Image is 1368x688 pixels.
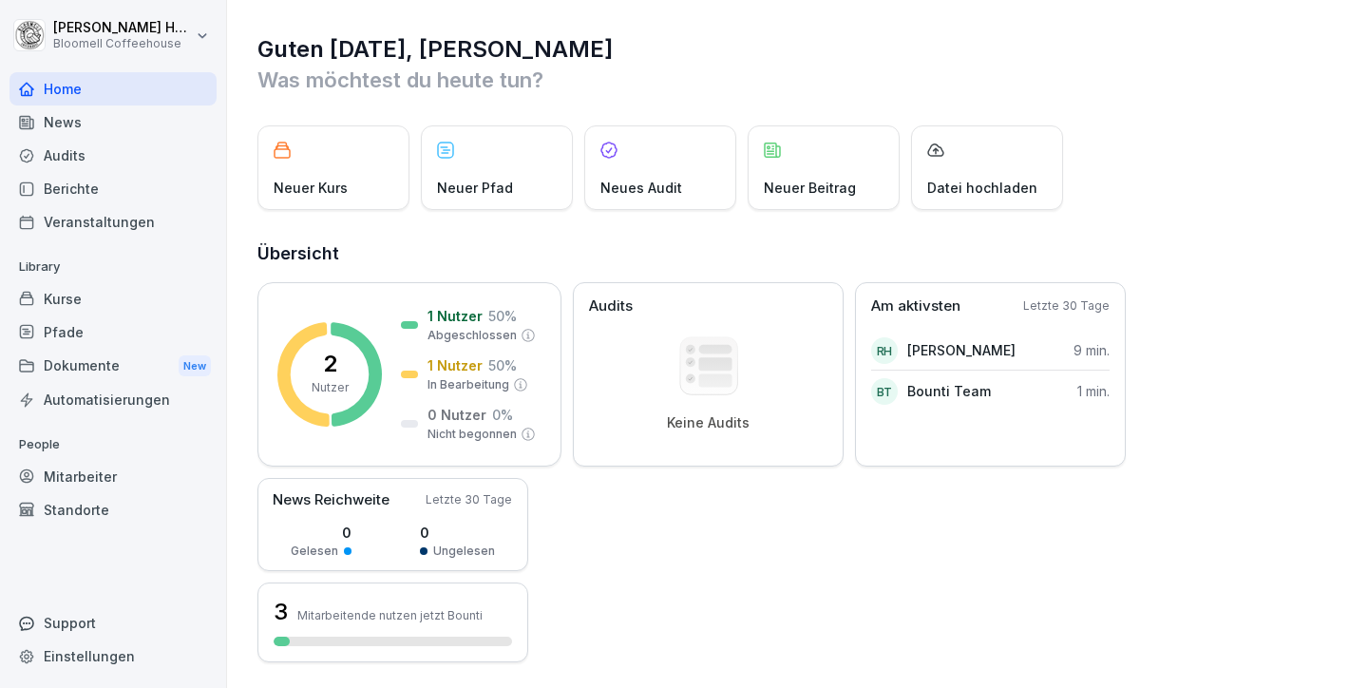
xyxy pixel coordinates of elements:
[667,414,750,431] p: Keine Audits
[9,139,217,172] a: Audits
[9,430,217,460] p: People
[9,105,217,139] a: News
[437,178,513,198] p: Neuer Pfad
[291,523,351,543] p: 0
[9,315,217,349] a: Pfade
[9,606,217,640] div: Support
[1077,381,1110,401] p: 1 min.
[323,353,337,375] p: 2
[297,608,483,622] p: Mitarbeitende nutzen jetzt Bounti
[420,523,495,543] p: 0
[764,178,856,198] p: Neuer Beitrag
[488,306,517,326] p: 50 %
[907,340,1016,360] p: [PERSON_NAME]
[426,491,512,508] p: Letzte 30 Tage
[53,20,192,36] p: [PERSON_NAME] Häfeli
[257,34,1339,65] h1: Guten [DATE], [PERSON_NAME]
[9,349,217,384] a: DokumenteNew
[9,172,217,205] a: Berichte
[488,355,517,375] p: 50 %
[427,426,517,443] p: Nicht begonnen
[433,543,495,560] p: Ungelesen
[9,460,217,493] a: Mitarbeiter
[9,252,217,282] p: Library
[9,282,217,315] a: Kurse
[9,383,217,416] a: Automatisierungen
[273,489,389,511] p: News Reichweite
[9,205,217,239] a: Veranstaltungen
[9,72,217,105] a: Home
[871,296,960,317] p: Am aktivsten
[427,306,483,326] p: 1 Nutzer
[257,240,1339,267] h2: Übersicht
[179,355,211,377] div: New
[257,65,1339,95] p: Was möchtest du heute tun?
[427,355,483,375] p: 1 Nutzer
[927,178,1037,198] p: Datei hochladen
[492,405,513,425] p: 0 %
[427,405,486,425] p: 0 Nutzer
[871,378,898,405] div: BT
[589,296,633,317] p: Audits
[600,178,682,198] p: Neues Audit
[427,327,517,344] p: Abgeschlossen
[274,178,348,198] p: Neuer Kurs
[871,337,898,364] div: RH
[1023,297,1110,315] p: Letzte 30 Tage
[53,37,192,50] p: Bloomell Coffeehouse
[312,379,349,396] p: Nutzer
[291,543,338,560] p: Gelesen
[907,381,991,401] p: Bounti Team
[9,493,217,526] a: Standorte
[274,596,288,628] h3: 3
[9,349,217,384] div: Dokumente
[427,376,509,393] p: In Bearbeitung
[9,640,217,673] a: Einstellungen
[1073,340,1110,360] p: 9 min.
